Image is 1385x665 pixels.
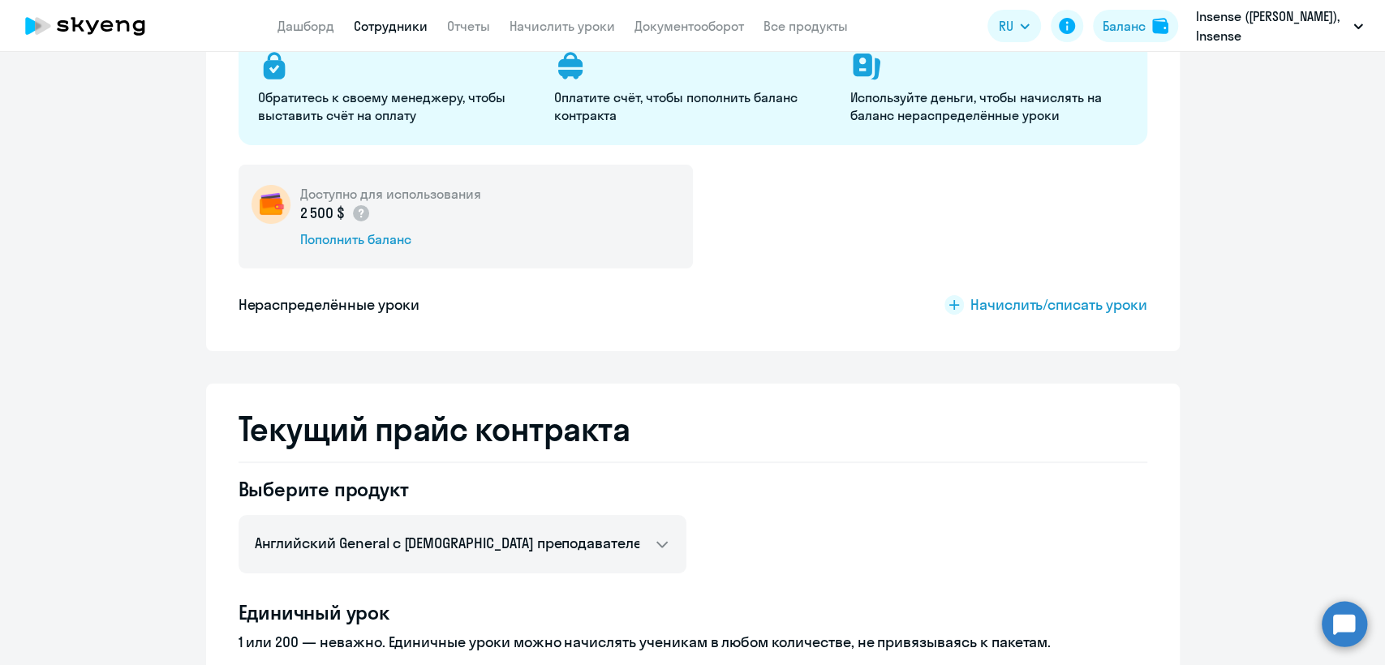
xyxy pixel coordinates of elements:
p: Используйте деньги, чтобы начислять на баланс нераспределённые уроки [850,88,1127,124]
button: Insense ([PERSON_NAME]), Insense [1188,6,1371,45]
button: Балансbalance [1093,10,1178,42]
p: 1 или 200 — неважно. Единичные уроки можно начислять ученикам в любом количестве, не привязываясь... [239,632,1147,653]
a: Все продукты [763,18,848,34]
h4: Единичный урок [239,599,1147,625]
a: Отчеты [447,18,490,34]
span: Начислить/списать уроки [970,294,1147,315]
p: Insense ([PERSON_NAME]), Insense [1196,6,1347,45]
button: RU [987,10,1041,42]
a: Начислить уроки [510,18,615,34]
a: Сотрудники [354,18,428,34]
a: Дашборд [277,18,334,34]
p: Оплатите счёт, чтобы пополнить баланс контракта [554,88,831,124]
span: RU [999,16,1013,36]
p: 2 500 $ [300,203,372,224]
img: balance [1152,18,1168,34]
img: wallet-circle.png [252,185,290,224]
p: Обратитесь к своему менеджеру, чтобы выставить счёт на оплату [258,88,535,124]
h2: Текущий прайс контракта [239,410,1147,448]
h5: Нераспределённые уроки [239,294,419,315]
div: Баланс [1103,16,1146,36]
h4: Выберите продукт [239,476,686,502]
a: Документооборот [634,18,744,34]
h5: Доступно для использования [300,185,481,203]
div: Пополнить баланс [300,230,481,248]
